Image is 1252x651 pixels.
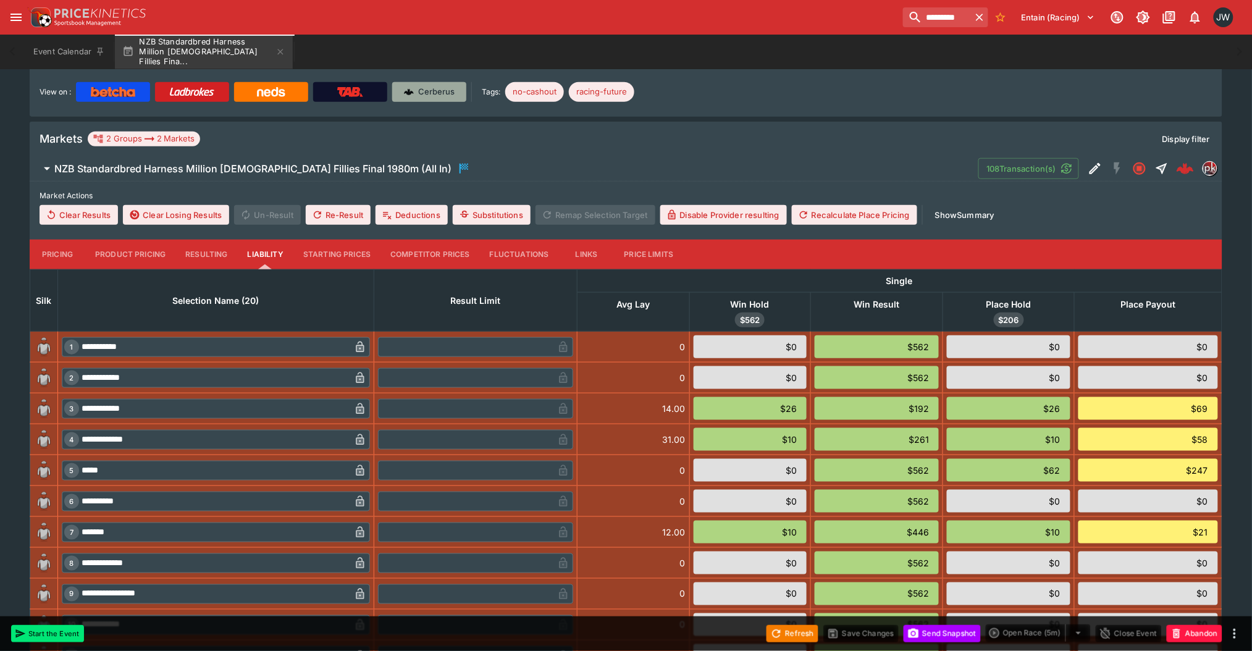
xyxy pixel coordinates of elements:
[694,490,807,513] div: $0
[841,297,914,312] span: Win Result
[67,528,76,537] span: 7
[337,87,363,97] img: TabNZ
[91,87,135,97] img: Betcha
[1078,428,1218,451] div: $58
[123,205,229,225] button: Clear Losing Results
[40,82,71,102] label: View on :
[569,86,634,98] span: racing-future
[947,459,1070,482] div: $62
[30,156,978,181] button: NZB Standardbred Harness Million [DEMOGRAPHIC_DATA] Fillies Final 1980m (All In)
[505,86,564,98] span: no-cashout
[978,158,1079,179] button: 108Transaction(s)
[694,521,807,544] div: $10
[34,337,54,357] img: blank-silk.png
[815,582,939,605] div: $562
[903,7,971,27] input: search
[1151,157,1173,180] button: Straight
[1107,297,1190,312] span: Place Payout
[815,490,939,513] div: $562
[54,9,146,18] img: PriceKinetics
[947,613,1070,636] div: $0
[67,497,77,506] span: 6
[1227,626,1242,641] button: more
[991,7,1010,27] button: No Bookmarks
[947,552,1070,574] div: $0
[815,335,939,358] div: $562
[115,35,293,69] button: NZB Standardbred Harness Million [DEMOGRAPHIC_DATA] Fillies Fina...
[34,523,54,542] img: blank-silk.png
[947,521,1070,544] div: $10
[578,269,1222,292] th: Single
[376,205,448,225] button: Deductions
[1078,490,1218,513] div: $0
[581,526,686,539] div: 12.00
[67,374,77,382] span: 2
[947,366,1070,389] div: $0
[34,399,54,419] img: blank-silk.png
[1078,335,1218,358] div: $0
[40,205,118,225] button: Clear Results
[374,269,578,331] th: Result Limit
[1128,157,1151,180] button: Closed
[581,340,686,353] div: 0
[54,20,121,26] img: Sportsbook Management
[34,492,54,511] img: blank-silk.png
[973,297,1045,312] span: Place Hold
[1155,129,1217,149] button: Display filter
[1173,156,1198,181] a: 4eaf537c-1a6b-4665-b91e-1a2e76806fcc
[947,490,1070,513] div: $0
[1078,521,1218,544] div: $21
[928,205,1002,225] button: ShowSummary
[11,625,84,642] button: Start the Event
[392,82,466,102] a: Cerberus
[694,397,807,420] div: $26
[1203,162,1217,175] img: pricekinetics
[93,132,195,146] div: 2 Groups 2 Markets
[815,397,939,420] div: $192
[34,615,54,635] img: blank-silk.png
[815,428,939,451] div: $261
[67,559,77,568] span: 8
[559,240,615,269] button: Links
[1078,366,1218,389] div: $0
[986,624,1091,642] div: split button
[660,205,787,225] button: Disable Provider resulting
[175,240,237,269] button: Resulting
[67,590,77,598] span: 9
[159,293,273,308] span: Selection Name (20)
[1084,157,1106,180] button: Edit Detail
[815,366,939,389] div: $562
[581,556,686,569] div: 0
[1078,459,1218,482] div: $247
[947,335,1070,358] div: $0
[792,205,917,225] button: Recalculate Place Pricing
[581,433,686,446] div: 31.00
[1177,160,1194,177] div: 4eaf537c-1a6b-4665-b91e-1a2e76806fcc
[34,553,54,573] img: blank-silk.png
[815,552,939,574] div: $562
[1132,161,1147,176] svg: Closed
[581,371,686,384] div: 0
[482,82,500,102] label: Tags:
[40,132,83,146] h5: Markets
[581,464,686,477] div: 0
[767,625,818,642] button: Refresh
[1177,160,1194,177] img: logo-cerberus--red.svg
[1078,613,1218,636] div: $0
[581,495,686,508] div: 0
[694,335,807,358] div: $0
[30,269,58,331] th: Silk
[34,368,54,388] img: blank-silk.png
[994,314,1024,327] span: $206
[68,343,76,351] span: 1
[1184,6,1206,28] button: Notifications
[581,402,686,415] div: 14.00
[234,205,300,225] span: Un-Result
[815,613,939,636] div: $562
[306,205,371,225] button: Re-Result
[581,587,686,600] div: 0
[380,240,480,269] button: Competitor Prices
[67,405,77,413] span: 3
[419,86,455,98] p: Cerberus
[480,240,559,269] button: Fluctuations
